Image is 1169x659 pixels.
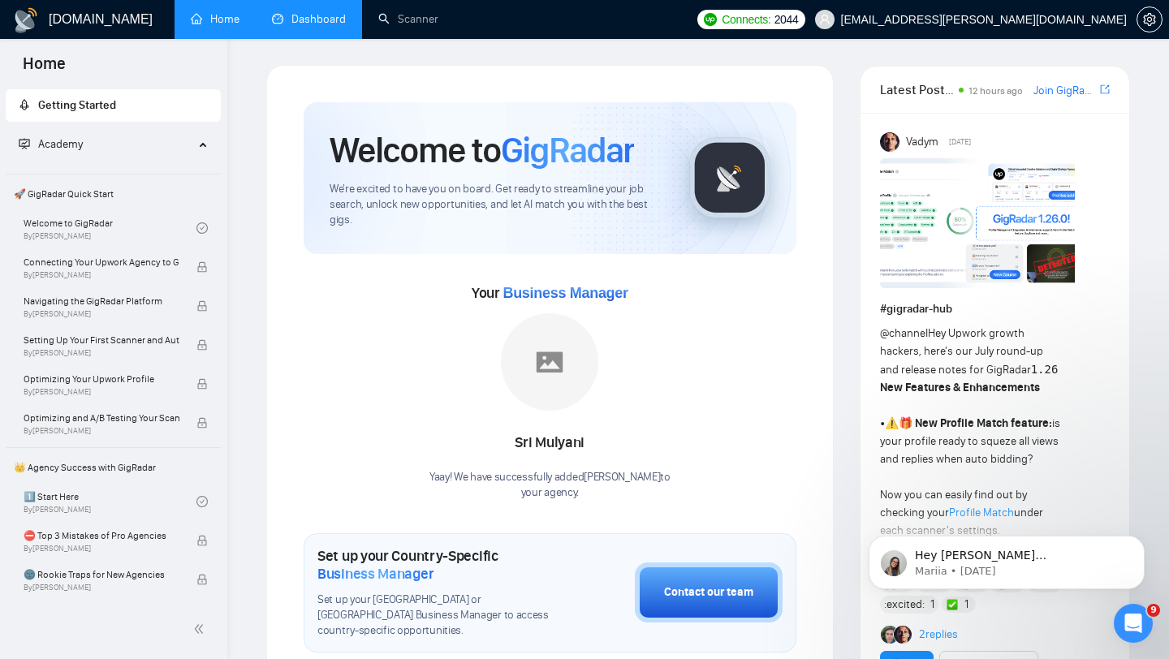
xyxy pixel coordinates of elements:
[24,583,179,592] span: By [PERSON_NAME]
[501,128,634,172] span: GigRadar
[1137,13,1162,26] span: setting
[1100,82,1110,97] a: export
[24,528,179,544] span: ⛔ Top 3 Mistakes of Pro Agencies
[19,99,30,110] span: rocket
[664,584,753,601] div: Contact our team
[24,426,179,436] span: By [PERSON_NAME]
[472,284,628,302] span: Your
[24,210,196,246] a: Welcome to GigRadarBy[PERSON_NAME]
[193,621,209,637] span: double-left
[501,313,598,411] img: placeholder.png
[429,485,671,501] p: your agency .
[819,14,830,25] span: user
[24,270,179,280] span: By [PERSON_NAME]
[6,89,221,122] li: Getting Started
[906,133,938,151] span: Vadym
[196,261,208,273] span: lock
[196,300,208,312] span: lock
[317,592,554,639] span: Set up your [GEOGRAPHIC_DATA] or [GEOGRAPHIC_DATA] Business Manager to access country-specific op...
[272,12,346,26] a: dashboardDashboard
[24,348,179,358] span: By [PERSON_NAME]
[1147,604,1160,617] span: 9
[24,387,179,397] span: By [PERSON_NAME]
[881,626,899,644] img: Alex B
[38,98,116,112] span: Getting Started
[1137,13,1163,26] a: setting
[196,417,208,429] span: lock
[722,11,770,28] span: Connects:
[196,535,208,546] span: lock
[330,128,634,172] h1: Welcome to
[13,7,39,33] img: logo
[919,627,958,643] a: 2replies
[317,565,434,583] span: Business Manager
[880,326,928,340] span: @channel
[7,178,219,210] span: 🚀 GigRadar Quick Start
[196,496,208,507] span: check-circle
[915,416,1052,430] strong: New Profile Match feature:
[880,381,1040,394] strong: New Features & Enhancements
[196,574,208,585] span: lock
[19,138,30,149] span: fund-projection-screen
[24,544,179,553] span: By [PERSON_NAME]
[24,254,179,270] span: Connecting Your Upwork Agency to GigRadar
[378,12,438,26] a: searchScanner
[24,332,179,348] span: Setting Up Your First Scanner and Auto-Bidder
[10,52,79,86] span: Home
[968,85,1023,97] span: 12 hours ago
[24,484,196,519] a: 1️⃣ Start HereBy[PERSON_NAME]
[880,158,1075,288] img: F09AC4U7ATU-image.png
[1031,363,1059,376] code: 1.26
[774,11,799,28] span: 2044
[19,137,83,151] span: Academy
[196,339,208,351] span: lock
[880,132,899,152] img: Vadym
[635,562,783,622] button: Contact our team
[196,222,208,234] span: check-circle
[429,470,671,501] div: Yaay! We have successfully added [PERSON_NAME] to
[1033,82,1097,100] a: Join GigRadar Slack Community
[24,309,179,319] span: By [PERSON_NAME]
[503,285,628,301] span: Business Manager
[24,410,179,426] span: Optimizing and A/B Testing Your Scanner for Better Results
[689,137,770,218] img: gigradar-logo.png
[429,429,671,457] div: Sri Mulyani
[1114,604,1153,643] iframe: Intercom live chat
[949,135,971,149] span: [DATE]
[7,451,219,484] span: 👑 Agency Success with GigRadar
[38,137,83,151] span: Academy
[885,416,899,430] span: ⚠️
[24,566,179,583] span: 🌚 Rookie Traps for New Agencies
[1100,83,1110,96] span: export
[899,416,912,430] span: 🎁
[880,80,954,100] span: Latest Posts from the GigRadar Community
[330,182,663,228] span: We're excited to have you on board. Get ready to streamline your job search, unlock new opportuni...
[24,371,179,387] span: Optimizing Your Upwork Profile
[1137,6,1163,32] button: setting
[704,13,717,26] img: upwork-logo.png
[317,547,554,583] h1: Set up your Country-Specific
[844,502,1169,615] iframe: Intercom notifications message
[880,300,1110,318] h1: # gigradar-hub
[24,293,179,309] span: Navigating the GigRadar Platform
[191,12,239,26] a: homeHome
[196,378,208,390] span: lock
